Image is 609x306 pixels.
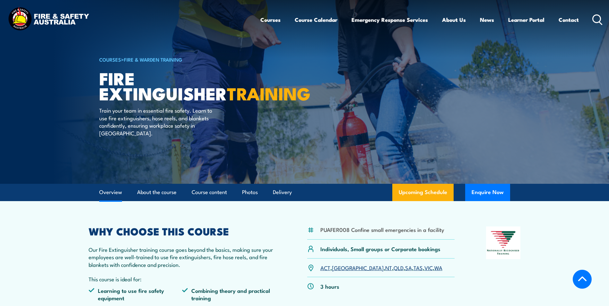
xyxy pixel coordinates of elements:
li: PUAFER008 Confine small emergencies in a facility [320,226,444,233]
p: Train your team in essential fire safety. Learn to use fire extinguishers, hose reels, and blanke... [99,106,216,137]
a: Overview [99,184,122,201]
a: Photos [242,184,258,201]
p: Our Fire Extinguisher training course goes beyond the basics, making sure your employees are well... [89,246,276,268]
a: ACT [320,264,330,271]
a: VIC [424,264,433,271]
a: Upcoming Schedule [392,184,454,201]
a: Courses [260,11,281,28]
button: Enquire Now [465,184,510,201]
strong: TRAINING [227,80,310,106]
p: , , , , , , , [320,264,442,271]
a: Course content [192,184,227,201]
h2: WHY CHOOSE THIS COURSE [89,226,276,235]
a: Contact [559,11,579,28]
a: WA [434,264,442,271]
a: Course Calendar [295,11,337,28]
a: News [480,11,494,28]
a: Delivery [273,184,292,201]
h6: > [99,55,258,63]
a: About the course [137,184,177,201]
a: About Us [442,11,466,28]
a: QLD [394,264,404,271]
a: [GEOGRAPHIC_DATA] [332,264,384,271]
a: TAS [413,264,423,271]
h1: Fire Extinguisher [99,71,258,100]
p: Individuals, Small groups or Corporate bookings [320,245,440,252]
a: NT [385,264,392,271]
p: 3 hours [320,283,339,290]
li: Learning to use fire safety equipment [89,287,182,302]
a: Emergency Response Services [352,11,428,28]
p: This course is ideal for: [89,275,276,283]
a: SA [405,264,412,271]
li: Combining theory and practical training [182,287,276,302]
a: Fire & Warden Training [124,56,182,63]
a: Learner Portal [508,11,544,28]
a: COURSES [99,56,121,63]
img: Nationally Recognised Training logo. [486,226,521,259]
